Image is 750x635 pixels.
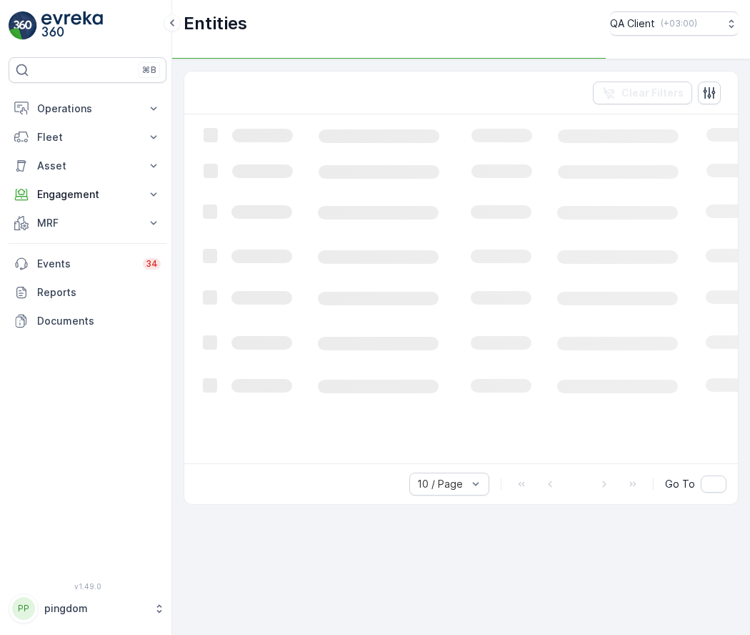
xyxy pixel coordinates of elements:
[9,278,166,307] a: Reports
[9,152,166,180] button: Asset
[9,582,166,591] span: v 1.49.0
[661,18,697,29] p: ( +03:00 )
[9,94,166,123] button: Operations
[665,477,695,491] span: Go To
[37,216,138,230] p: MRF
[9,209,166,237] button: MRF
[9,11,37,40] img: logo
[610,11,739,36] button: QA Client(+03:00)
[621,86,684,100] p: Clear Filters
[9,123,166,152] button: Fleet
[37,102,138,116] p: Operations
[610,16,655,31] p: QA Client
[12,597,35,620] div: PP
[184,12,247,35] p: Entities
[9,307,166,335] a: Documents
[37,314,161,328] p: Documents
[142,64,156,76] p: ⌘B
[9,594,166,624] button: PPpingdom
[593,82,692,104] button: Clear Filters
[37,257,134,271] p: Events
[37,285,161,300] p: Reports
[37,130,138,144] p: Fleet
[9,180,166,209] button: Engagement
[37,159,138,173] p: Asset
[41,11,103,40] img: logo_light-DOdMpM7g.png
[9,250,166,278] a: Events34
[37,187,138,202] p: Engagement
[146,258,158,270] p: 34
[44,601,146,616] p: pingdom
